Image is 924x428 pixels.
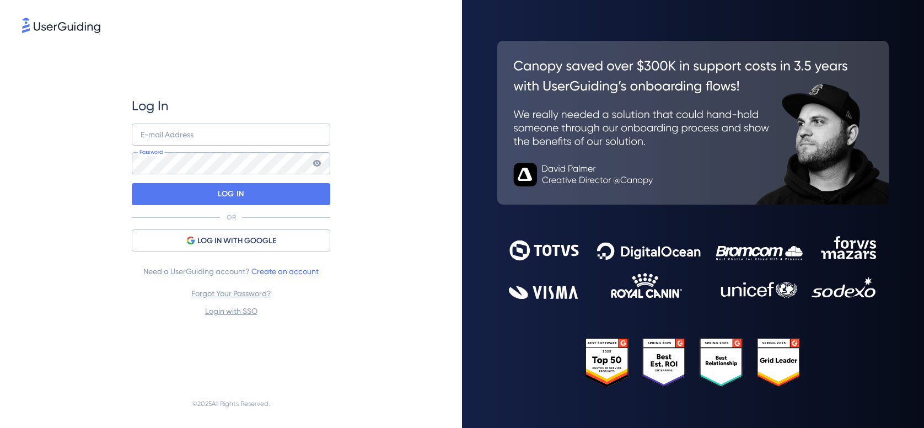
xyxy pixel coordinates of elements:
[143,265,319,278] span: Need a UserGuiding account?
[218,185,244,203] p: LOG IN
[497,41,889,205] img: 26c0aa7c25a843aed4baddd2b5e0fa68.svg
[132,124,330,146] input: example@company.com
[197,234,276,248] span: LOG IN WITH GOOGLE
[585,338,801,387] img: 25303e33045975176eb484905ab012ff.svg
[227,213,236,222] p: OR
[191,289,271,298] a: Forgot Your Password?
[205,307,257,315] a: Login with SSO
[509,236,877,299] img: 9302ce2ac39453076f5bc0f2f2ca889b.svg
[132,97,169,115] span: Log In
[251,267,319,276] a: Create an account
[192,397,270,410] span: © 2025 All Rights Reserved.
[22,18,100,33] img: 8faab4ba6bc7696a72372aa768b0286c.svg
